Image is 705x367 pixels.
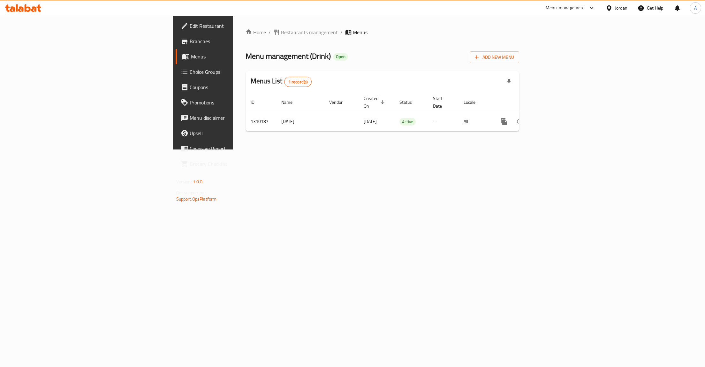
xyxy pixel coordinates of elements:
[246,93,563,132] table: enhanced table
[475,53,514,61] span: Add New Menu
[433,95,451,110] span: Start Date
[190,160,286,168] span: Grocery Checklist
[176,49,291,64] a: Menus
[615,4,627,11] div: Jordan
[176,95,291,110] a: Promotions
[281,28,338,36] span: Restaurants management
[470,51,519,63] button: Add New Menu
[251,98,263,106] span: ID
[246,28,519,36] nav: breadcrumb
[353,28,368,36] span: Menus
[333,53,348,61] div: Open
[176,178,192,186] span: Version:
[281,98,301,106] span: Name
[464,98,484,106] span: Locale
[190,37,286,45] span: Branches
[176,126,291,141] a: Upsell
[191,53,286,60] span: Menus
[333,54,348,59] span: Open
[176,141,291,156] a: Coverage Report
[273,28,338,36] a: Restaurants management
[176,18,291,34] a: Edit Restaurant
[364,95,387,110] span: Created On
[340,28,343,36] li: /
[176,156,291,172] a: Grocery Checklist
[491,93,563,112] th: Actions
[190,22,286,30] span: Edit Restaurant
[176,110,291,126] a: Menu disclaimer
[190,99,286,106] span: Promotions
[176,80,291,95] a: Coupons
[329,98,351,106] span: Vendor
[190,145,286,152] span: Coverage Report
[284,77,312,87] div: Total records count
[176,188,206,197] span: Get support on:
[190,114,286,122] span: Menu disclaimer
[276,112,324,131] td: [DATE]
[694,4,697,11] span: A
[512,114,527,129] button: Change Status
[364,117,377,126] span: [DATE]
[399,118,416,126] span: Active
[497,114,512,129] button: more
[176,195,217,203] a: Support.OpsPlatform
[284,79,312,85] span: 1 record(s)
[176,34,291,49] a: Branches
[428,112,459,131] td: -
[190,83,286,91] span: Coupons
[251,76,312,87] h2: Menus List
[190,68,286,76] span: Choice Groups
[399,98,420,106] span: Status
[176,64,291,80] a: Choice Groups
[190,129,286,137] span: Upsell
[193,178,203,186] span: 1.0.0
[459,112,491,131] td: All
[501,74,517,89] div: Export file
[546,4,585,12] div: Menu-management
